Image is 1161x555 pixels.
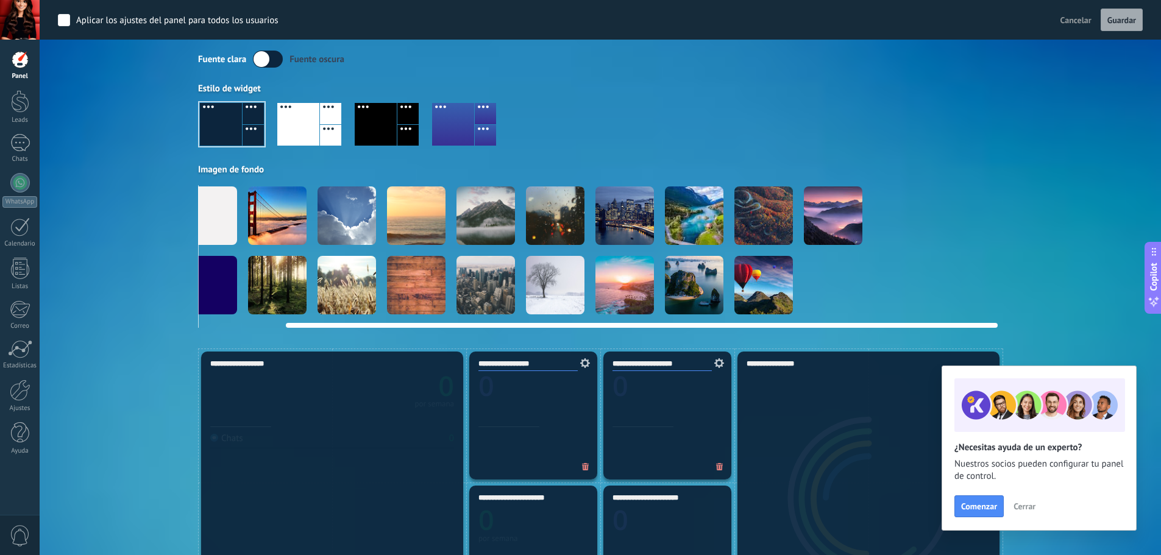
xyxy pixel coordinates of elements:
div: Aplicar los ajustes del panel para todos los usuarios [76,15,279,27]
div: Correo [2,322,38,330]
span: Guardar [1107,16,1136,24]
div: Listas [2,283,38,291]
span: Nuestros socios pueden configurar tu panel de control. [954,458,1124,483]
div: Imagen de fondo [198,164,1003,175]
button: Cerrar [1008,497,1041,515]
button: Guardar [1101,9,1143,32]
span: Copilot [1148,263,1160,291]
span: Cancelar [1060,15,1092,26]
div: Panel [2,72,38,80]
div: Estilo de widget [198,83,1003,94]
div: Calendario [2,240,38,248]
div: Estadísticas [2,362,38,370]
div: Fuente oscura [289,54,344,65]
span: Comenzar [961,502,997,511]
span: Cerrar [1014,502,1035,511]
div: Chats [2,155,38,163]
button: Cancelar [1056,11,1096,29]
div: Ajustes [2,405,38,412]
h2: ¿Necesitas ayuda de un experto? [954,442,1124,453]
div: Leads [2,116,38,124]
div: WhatsApp [2,196,37,208]
div: Ayuda [2,447,38,455]
button: Comenzar [954,495,1004,517]
div: Fuente clara [198,54,246,65]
